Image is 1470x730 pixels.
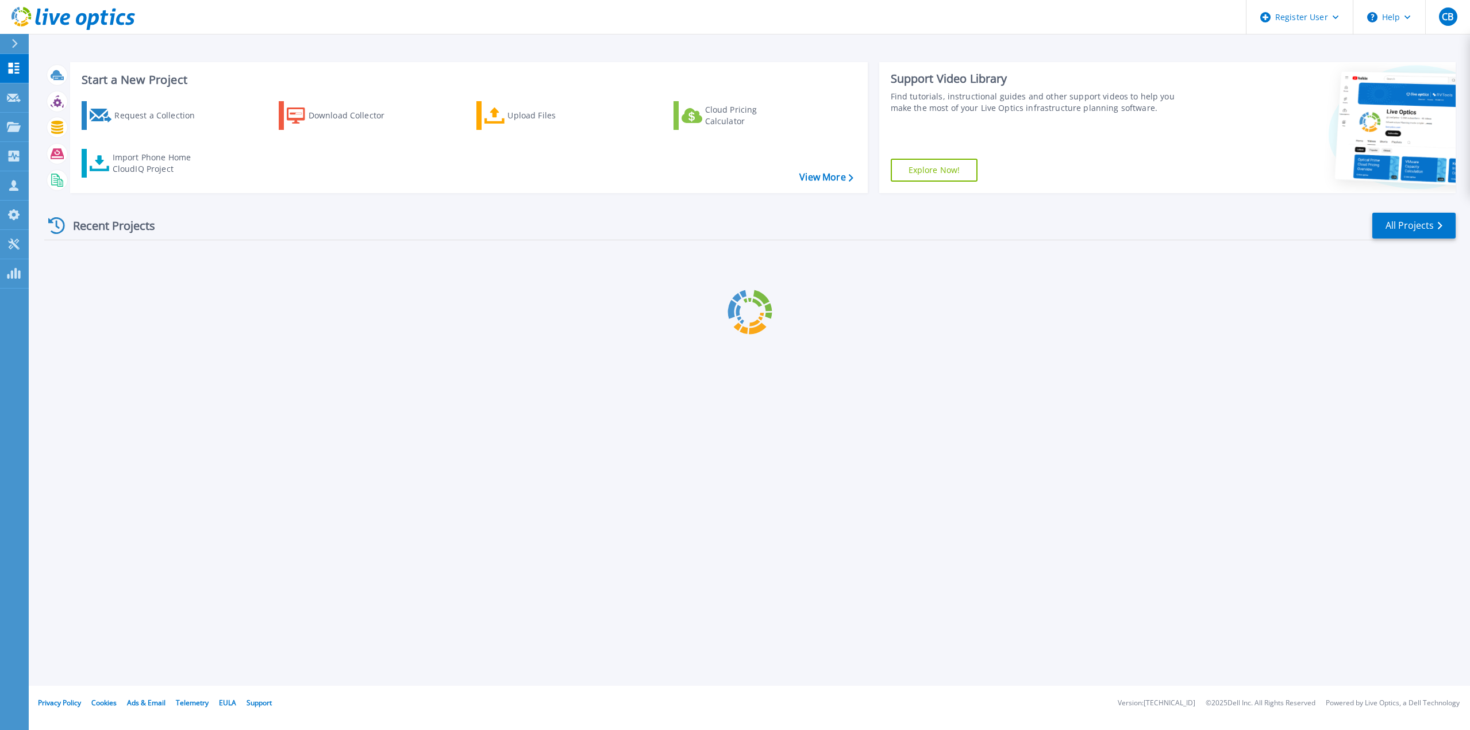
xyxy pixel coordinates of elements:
[891,159,978,182] a: Explore Now!
[1206,700,1315,707] li: © 2025 Dell Inc. All Rights Reserved
[309,104,401,127] div: Download Collector
[1326,700,1460,707] li: Powered by Live Optics, a Dell Technology
[114,104,206,127] div: Request a Collection
[44,212,171,240] div: Recent Projects
[82,101,210,130] a: Request a Collection
[247,698,272,708] a: Support
[91,698,117,708] a: Cookies
[1442,12,1453,21] span: CB
[674,101,802,130] a: Cloud Pricing Calculator
[279,101,407,130] a: Download Collector
[476,101,605,130] a: Upload Files
[1372,213,1456,239] a: All Projects
[38,698,81,708] a: Privacy Policy
[891,91,1189,114] div: Find tutorials, instructional guides and other support videos to help you make the most of your L...
[219,698,236,708] a: EULA
[82,74,853,86] h3: Start a New Project
[705,104,797,127] div: Cloud Pricing Calculator
[799,172,853,183] a: View More
[113,152,202,175] div: Import Phone Home CloudIQ Project
[176,698,209,708] a: Telemetry
[507,104,599,127] div: Upload Files
[127,698,166,708] a: Ads & Email
[891,71,1189,86] div: Support Video Library
[1118,700,1195,707] li: Version: [TECHNICAL_ID]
